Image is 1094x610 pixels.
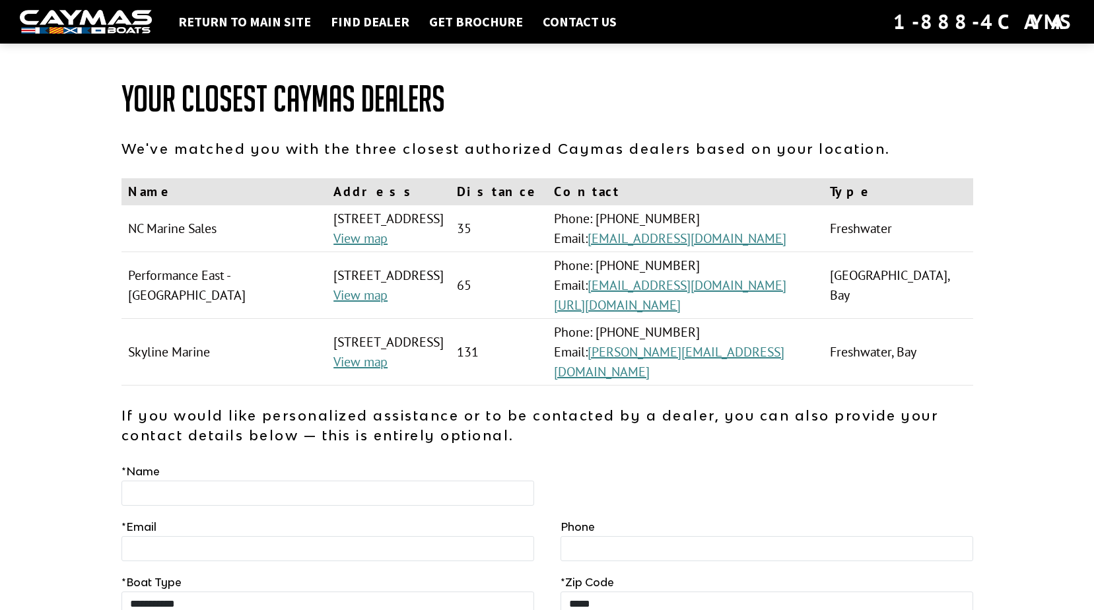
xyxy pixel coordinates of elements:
[547,178,823,205] th: Contact
[823,205,973,252] td: Freshwater
[823,178,973,205] th: Type
[450,178,547,205] th: Distance
[554,296,681,314] a: [URL][DOMAIN_NAME]
[536,13,623,30] a: Contact Us
[121,405,973,445] p: If you would like personalized assistance or to be contacted by a dealer, you can also provide yo...
[121,79,973,119] h1: Your Closest Caymas Dealers
[327,178,450,205] th: Address
[547,252,823,319] td: Phone: [PHONE_NUMBER] Email:
[333,287,388,304] a: View map
[547,319,823,386] td: Phone: [PHONE_NUMBER] Email:
[121,252,327,319] td: Performance East - [GEOGRAPHIC_DATA]
[423,13,530,30] a: Get Brochure
[324,13,416,30] a: Find Dealer
[121,139,973,158] p: We've matched you with the three closest authorized Caymas dealers based on your location.
[561,519,595,535] label: Phone
[893,7,1074,36] div: 1-888-4CAYMAS
[554,343,784,380] a: [PERSON_NAME][EMAIL_ADDRESS][DOMAIN_NAME]
[121,319,327,386] td: Skyline Marine
[121,205,327,252] td: NC Marine Sales
[121,178,327,205] th: Name
[450,252,547,319] td: 65
[327,319,450,386] td: [STREET_ADDRESS]
[172,13,318,30] a: Return to main site
[450,205,547,252] td: 35
[121,463,160,479] label: Name
[561,574,614,590] label: Zip Code
[450,319,547,386] td: 131
[121,519,156,535] label: Email
[823,319,973,386] td: Freshwater, Bay
[333,230,388,247] a: View map
[20,10,152,34] img: white-logo-c9c8dbefe5ff5ceceb0f0178aa75bf4bb51f6bca0971e226c86eb53dfe498488.png
[333,353,388,370] a: View map
[588,277,786,294] a: [EMAIL_ADDRESS][DOMAIN_NAME]
[327,252,450,319] td: [STREET_ADDRESS]
[547,205,823,252] td: Phone: [PHONE_NUMBER] Email:
[121,574,182,590] label: Boat Type
[823,252,973,319] td: [GEOGRAPHIC_DATA], Bay
[588,230,786,247] a: [EMAIL_ADDRESS][DOMAIN_NAME]
[327,205,450,252] td: [STREET_ADDRESS]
